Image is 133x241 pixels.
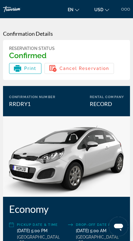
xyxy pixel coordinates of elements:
button: Print [9,63,41,74]
div: Pickup Date & Time [17,221,65,228]
div: Reservation Status [9,46,124,51]
span: USD [94,7,103,12]
div: RECORD [90,101,124,107]
span: Print [24,66,37,71]
span: [DATE] 5:00 AM [76,228,106,233]
button: Change currency [91,5,112,14]
div: Economy [9,203,124,215]
span: Cancel Reservation [60,66,109,71]
h3: Confirmation Details [3,30,130,37]
div: RRDRY1 [9,101,55,107]
iframe: Button to launch messaging window [109,217,128,236]
div: Drop-off Date & Time [76,221,124,228]
button: Cancel Reservation [44,63,114,74]
button: Change language [65,5,82,14]
div: Confirmation Number [9,95,55,99]
img: Kia Rio or similar [3,116,130,197]
span: en [68,7,73,12]
span: [DATE] 5:00 PM [17,228,47,233]
h3: Confirmed [9,51,124,60]
a: Cancel Reservation [44,64,114,71]
div: Rental Company [90,95,124,99]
